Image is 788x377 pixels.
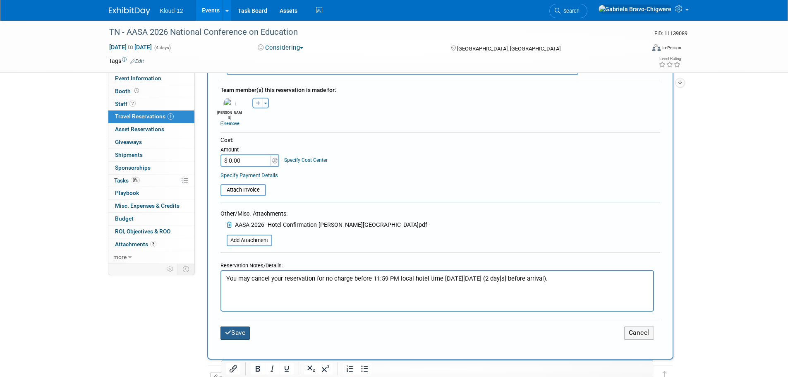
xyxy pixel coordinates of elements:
[115,202,180,209] span: Misc. Expenses & Credits
[220,82,660,96] div: Team member(s) this reservation is made for:
[624,327,654,339] button: Cancel
[115,228,170,235] span: ROI, Objectives & ROO
[108,213,194,225] a: Budget
[220,327,250,339] button: Save
[109,7,150,15] img: ExhibitDay
[598,5,672,14] img: Gabriela Bravo-Chigwere
[596,43,682,55] div: Event Format
[659,57,681,61] div: Event Rating
[216,110,243,127] div: [PERSON_NAME]
[108,136,194,149] a: Giveaways
[129,101,136,107] span: 2
[108,149,194,161] a: Shipments
[108,123,194,136] a: Asset Reservations
[131,177,140,183] span: 0%
[127,44,134,50] span: to
[220,209,427,220] div: Other/Misc. Attachments:
[220,136,660,144] div: Cost:
[114,177,140,184] span: Tasks
[652,44,661,51] img: Format-Inperson.png
[115,126,164,132] span: Asset Reservations
[220,258,654,270] div: Reservation Notes/Details:
[115,151,143,158] span: Shipments
[153,45,171,50] span: (4 days)
[115,139,142,145] span: Giveaways
[108,162,194,174] a: Sponsorships
[457,46,560,52] span: [GEOGRAPHIC_DATA], [GEOGRAPHIC_DATA]
[163,264,178,274] td: Personalize Event Tab Strip
[115,164,151,171] span: Sponsorships
[662,45,681,51] div: In-Person
[109,43,152,51] span: [DATE] [DATE]
[220,172,278,178] a: Specify Payment Details
[108,110,194,123] a: Travel Reservations1
[255,43,307,52] button: Considering
[115,215,134,222] span: Budget
[108,98,194,110] a: Staff2
[108,238,194,251] a: Attachments3
[549,4,587,18] a: Search
[115,241,156,247] span: Attachments
[654,30,687,36] span: Event ID: 11139089
[115,113,174,120] span: Travel Reservations
[150,241,156,247] span: 3
[115,75,161,82] span: Event Information
[220,121,240,126] a: remove
[160,7,183,14] span: Kloud-12
[108,175,194,187] a: Tasks0%
[108,187,194,199] a: Playbook
[177,264,194,274] td: Toggle Event Tabs
[115,190,139,196] span: Playbook
[221,271,653,307] iframe: Rich Text Area
[106,25,633,40] div: TN - AASA 2026 National Conference on Education
[560,8,580,14] span: Search
[108,72,194,85] a: Event Information
[108,85,194,98] a: Booth
[113,254,127,260] span: more
[235,221,427,228] span: AASA 2026 -Hotel Confirmation-[PERSON_NAME][GEOGRAPHIC_DATA]pdf
[133,88,141,94] span: Booth not reserved yet
[115,101,136,107] span: Staff
[130,58,144,64] a: Edit
[108,251,194,264] a: more
[220,146,280,154] div: Amount
[109,57,144,65] td: Tags
[115,88,141,94] span: Booth
[284,157,328,163] a: Specify Cost Center
[168,113,174,120] span: 1
[108,200,194,212] a: Misc. Expenses & Credits
[108,226,194,238] a: ROI, Objectives & ROO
